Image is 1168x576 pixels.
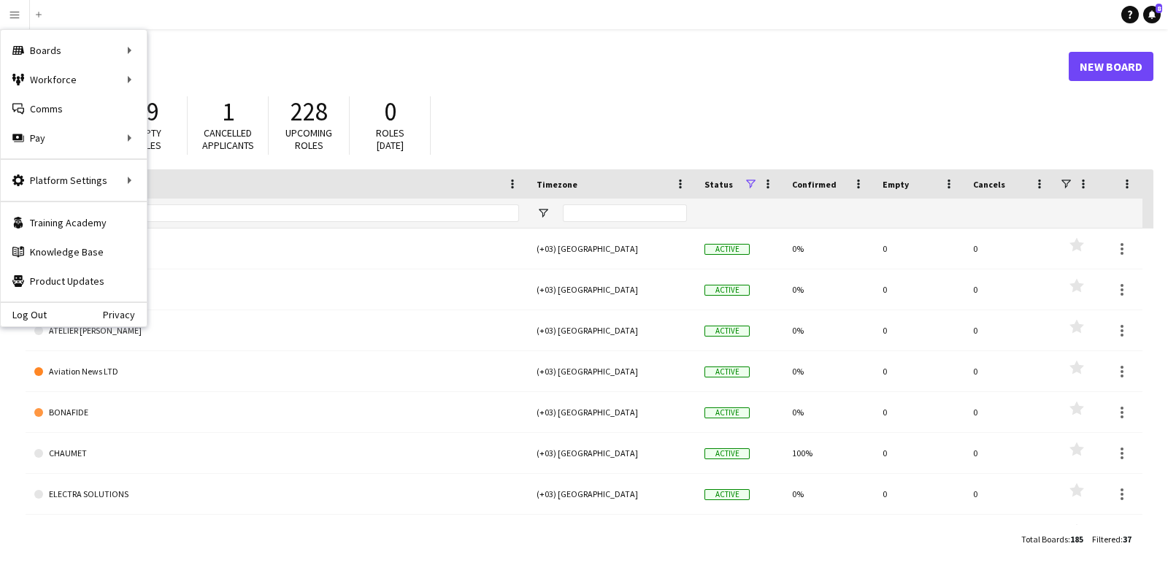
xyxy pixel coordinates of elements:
[783,310,874,350] div: 0%
[528,269,696,310] div: (+03) [GEOGRAPHIC_DATA]
[964,433,1055,473] div: 0
[528,474,696,514] div: (+03) [GEOGRAPHIC_DATA]
[34,310,519,351] a: ATELIER [PERSON_NAME]
[1,166,147,195] div: Platform Settings
[1143,6,1161,23] a: 8
[222,96,234,128] span: 1
[202,126,254,152] span: Cancelled applicants
[973,179,1005,190] span: Cancels
[1,36,147,65] div: Boards
[874,351,964,391] div: 0
[704,448,750,459] span: Active
[874,269,964,310] div: 0
[528,229,696,269] div: (+03) [GEOGRAPHIC_DATA]
[704,244,750,255] span: Active
[783,433,874,473] div: 100%
[874,392,964,432] div: 0
[285,126,332,152] span: Upcoming roles
[704,179,733,190] span: Status
[103,309,147,320] a: Privacy
[34,269,519,310] a: [PERSON_NAME]
[783,351,874,391] div: 0%
[874,433,964,473] div: 0
[528,310,696,350] div: (+03) [GEOGRAPHIC_DATA]
[883,179,909,190] span: Empty
[874,474,964,514] div: 0
[1092,534,1121,545] span: Filtered
[964,515,1055,555] div: 0
[537,179,577,190] span: Timezone
[1,208,147,237] a: Training Academy
[291,96,328,128] span: 228
[783,392,874,432] div: 0%
[964,310,1055,350] div: 0
[384,96,396,128] span: 0
[964,229,1055,269] div: 0
[1,237,147,266] a: Knowledge Base
[964,474,1055,514] div: 0
[1,309,47,320] a: Log Out
[34,351,519,392] a: Aviation News LTD
[964,351,1055,391] div: 0
[61,204,519,222] input: Board name Filter Input
[1021,534,1068,545] span: Total Boards
[26,55,1069,77] h1: Boards
[783,269,874,310] div: 0%
[528,433,696,473] div: (+03) [GEOGRAPHIC_DATA]
[964,392,1055,432] div: 0
[34,515,519,556] a: GES/SPIRO
[874,229,964,269] div: 0
[1156,4,1162,13] span: 8
[704,489,750,500] span: Active
[537,207,550,220] button: Open Filter Menu
[874,515,964,555] div: 0
[783,474,874,514] div: 0%
[563,204,687,222] input: Timezone Filter Input
[1123,534,1131,545] span: 37
[704,366,750,377] span: Active
[1070,534,1083,545] span: 185
[528,515,696,555] div: (+03) [GEOGRAPHIC_DATA]
[783,515,874,555] div: 0%
[34,433,519,474] a: CHAUMET
[964,269,1055,310] div: 0
[704,326,750,337] span: Active
[1,123,147,153] div: Pay
[1069,52,1153,81] a: New Board
[1,266,147,296] a: Product Updates
[874,310,964,350] div: 0
[34,474,519,515] a: ELECTRA SOLUTIONS
[1,94,147,123] a: Comms
[1092,525,1131,553] div: :
[34,229,519,269] a: 2XCEED
[34,392,519,433] a: BONAFIDE
[528,392,696,432] div: (+03) [GEOGRAPHIC_DATA]
[1,65,147,94] div: Workforce
[704,407,750,418] span: Active
[704,285,750,296] span: Active
[792,179,837,190] span: Confirmed
[783,229,874,269] div: 0%
[528,351,696,391] div: (+03) [GEOGRAPHIC_DATA]
[1021,525,1083,553] div: :
[376,126,404,152] span: Roles [DATE]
